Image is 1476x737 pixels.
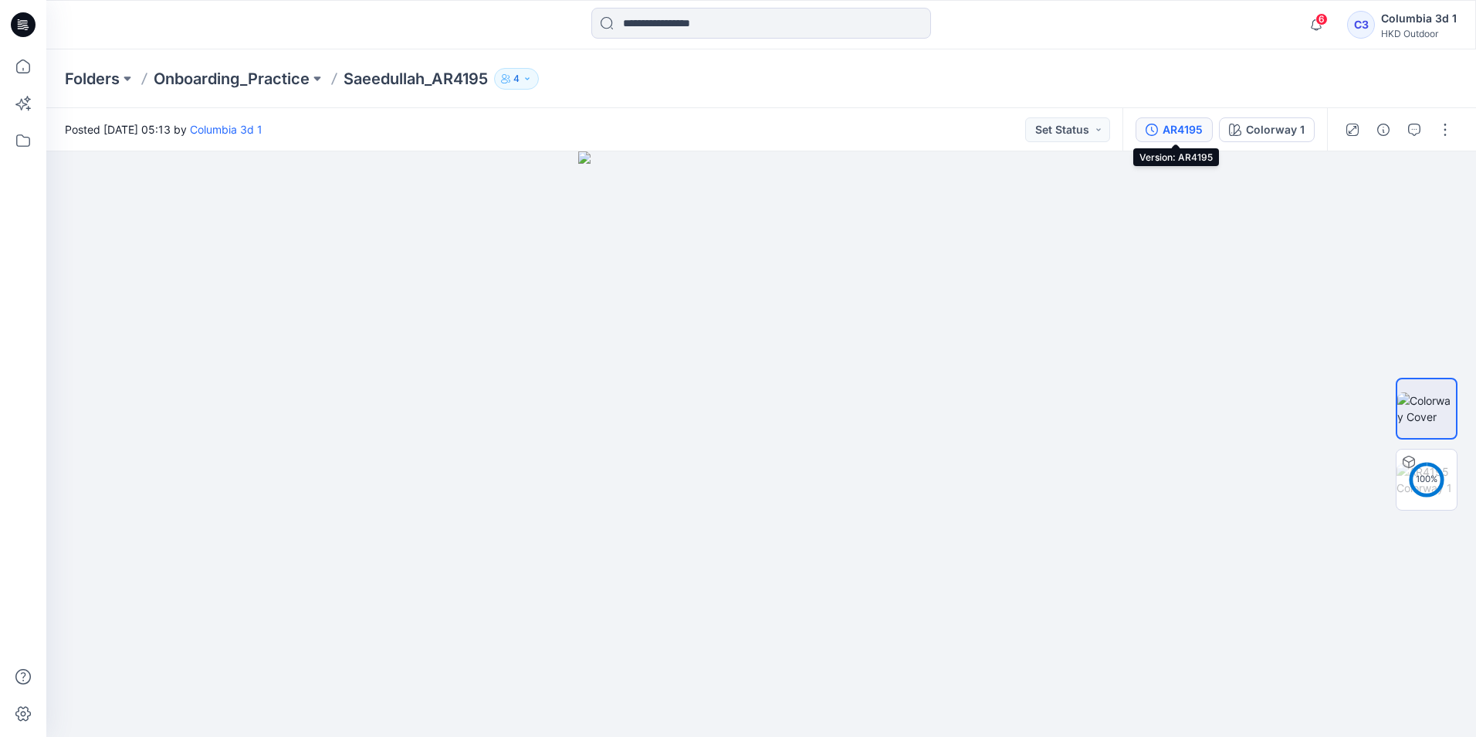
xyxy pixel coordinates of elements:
[494,68,539,90] button: 4
[1397,392,1456,425] img: Colorway Cover
[1408,473,1445,486] div: 100 %
[578,151,944,737] img: eyJhbGciOiJIUzI1NiIsImtpZCI6IjAiLCJzbHQiOiJzZXMiLCJ0eXAiOiJKV1QifQ.eyJkYXRhIjp7InR5cGUiOiJzdG9yYW...
[1136,117,1213,142] button: AR4195
[1315,13,1328,25] span: 6
[1246,121,1305,138] div: Colorway 1
[1347,11,1375,39] div: C3
[190,123,262,136] a: Columbia 3d 1
[65,121,262,138] span: Posted [DATE] 05:13 by
[65,68,120,90] a: Folders
[513,70,520,87] p: 4
[1381,28,1457,39] div: HKD Outdoor
[344,68,488,90] p: Saeedullah_AR4195
[1396,464,1457,496] img: AR4195 Colorway 1
[154,68,310,90] a: Onboarding_Practice
[1219,117,1315,142] button: Colorway 1
[1163,121,1203,138] div: AR4195
[1371,117,1396,142] button: Details
[1381,9,1457,28] div: Columbia 3d 1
